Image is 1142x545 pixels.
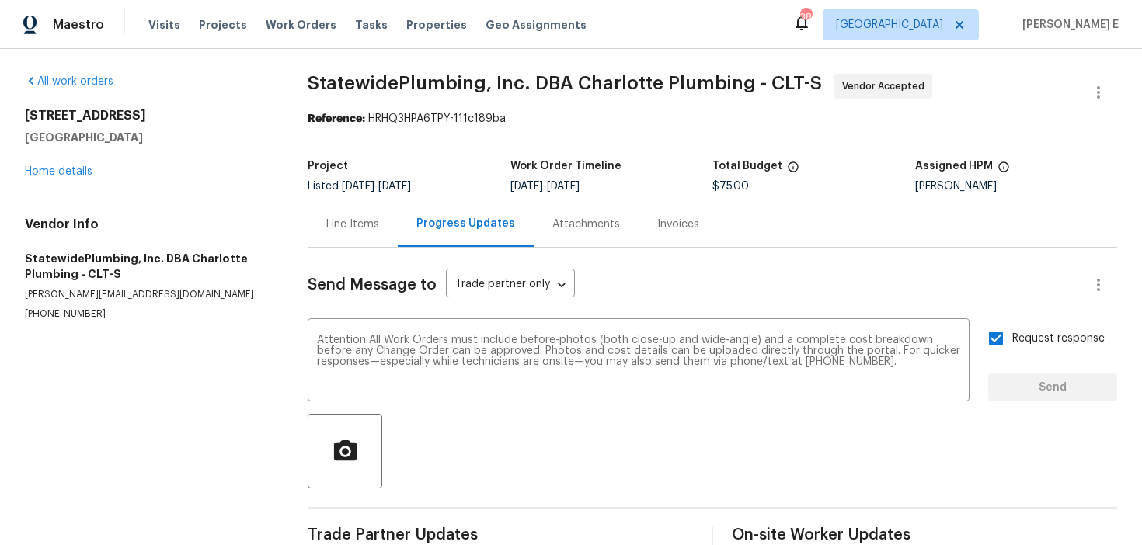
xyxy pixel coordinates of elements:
[53,17,104,33] span: Maestro
[308,74,822,92] span: StatewidePlumbing, Inc. DBA Charlotte Plumbing - CLT-S
[308,277,437,293] span: Send Message to
[657,217,699,232] div: Invoices
[732,527,1117,543] span: On-site Worker Updates
[25,108,270,123] h2: [STREET_ADDRESS]
[416,216,515,231] div: Progress Updates
[800,9,811,25] div: 38
[25,217,270,232] h4: Vendor Info
[25,166,92,177] a: Home details
[266,17,336,33] span: Work Orders
[787,161,799,181] span: The total cost of line items that have been proposed by Opendoor. This sum includes line items th...
[915,161,993,172] h5: Assigned HPM
[342,181,411,192] span: -
[25,130,270,145] h5: [GEOGRAPHIC_DATA]
[199,17,247,33] span: Projects
[342,181,374,192] span: [DATE]
[25,251,270,282] h5: StatewidePlumbing, Inc. DBA Charlotte Plumbing - CLT-S
[25,76,113,87] a: All work orders
[446,272,575,298] div: Trade partner only
[25,288,270,301] p: [PERSON_NAME][EMAIL_ADDRESS][DOMAIN_NAME]
[510,181,580,192] span: -
[308,111,1117,127] div: HRHQ3HPA6TPY-111c189ba
[842,78,931,94] span: Vendor Accepted
[836,17,943,33] span: [GEOGRAPHIC_DATA]
[317,335,960,389] textarea: Attention All Work Orders must include before-photos (both close-up and wide-angle) and a complet...
[712,181,749,192] span: $75.00
[712,161,782,172] h5: Total Budget
[406,17,467,33] span: Properties
[510,161,621,172] h5: Work Order Timeline
[378,181,411,192] span: [DATE]
[1016,17,1119,33] span: [PERSON_NAME] E
[308,181,411,192] span: Listed
[25,307,270,321] p: [PHONE_NUMBER]
[915,181,1118,192] div: [PERSON_NAME]
[486,17,587,33] span: Geo Assignments
[510,181,543,192] span: [DATE]
[547,181,580,192] span: [DATE]
[326,217,379,232] div: Line Items
[308,113,365,124] b: Reference:
[148,17,180,33] span: Visits
[308,527,693,543] span: Trade Partner Updates
[308,161,348,172] h5: Project
[552,217,620,232] div: Attachments
[1012,331,1105,347] span: Request response
[998,161,1010,181] span: The hpm assigned to this work order.
[355,19,388,30] span: Tasks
